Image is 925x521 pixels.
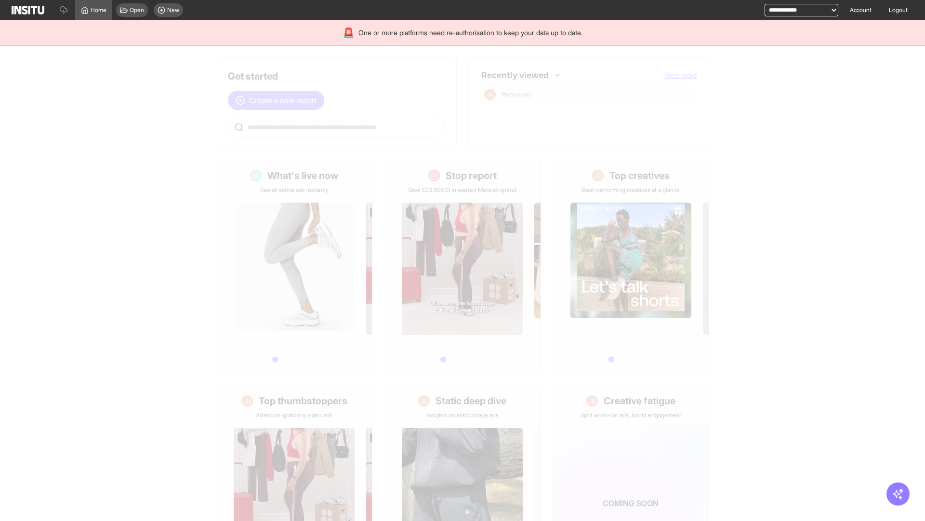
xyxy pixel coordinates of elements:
[12,6,44,14] img: Logo
[167,6,179,14] span: New
[130,6,144,14] span: Open
[343,26,355,40] div: 🚨
[358,28,582,38] span: One or more platforms need re-authorisation to keep your data up to date.
[91,6,106,14] span: Home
